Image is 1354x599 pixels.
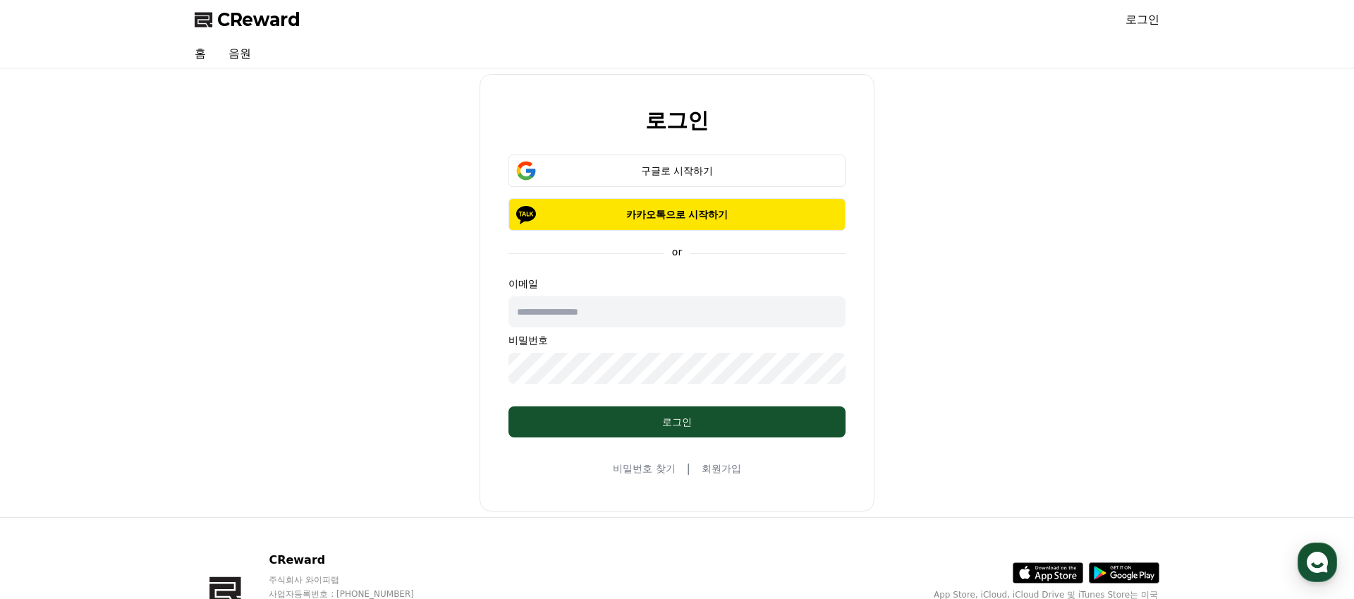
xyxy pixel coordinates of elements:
a: 회원가입 [702,461,741,476]
button: 카카오톡으로 시작하기 [508,198,846,231]
p: or [664,245,690,259]
p: 비밀번호 [508,333,846,347]
p: 이메일 [508,277,846,291]
div: 로그인 [537,415,817,429]
h2: 로그인 [645,109,709,132]
span: | [687,460,690,477]
a: 로그인 [1126,11,1159,28]
p: 카카오톡으로 시작하기 [529,207,825,222]
a: 대화 [93,447,182,483]
a: 홈 [183,40,217,68]
p: CReward [269,552,441,569]
span: 대화 [129,469,146,480]
button: 로그인 [508,406,846,437]
a: 설정 [182,447,271,483]
p: 주식회사 와이피랩 [269,574,441,586]
span: 홈 [44,468,53,480]
button: 구글로 시작하기 [508,155,846,187]
a: CReward [195,8,300,31]
a: 음원 [217,40,262,68]
a: 비밀번호 찾기 [613,461,675,476]
span: CReward [217,8,300,31]
div: 구글로 시작하기 [529,164,825,178]
a: 홈 [4,447,93,483]
span: 설정 [218,468,235,480]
